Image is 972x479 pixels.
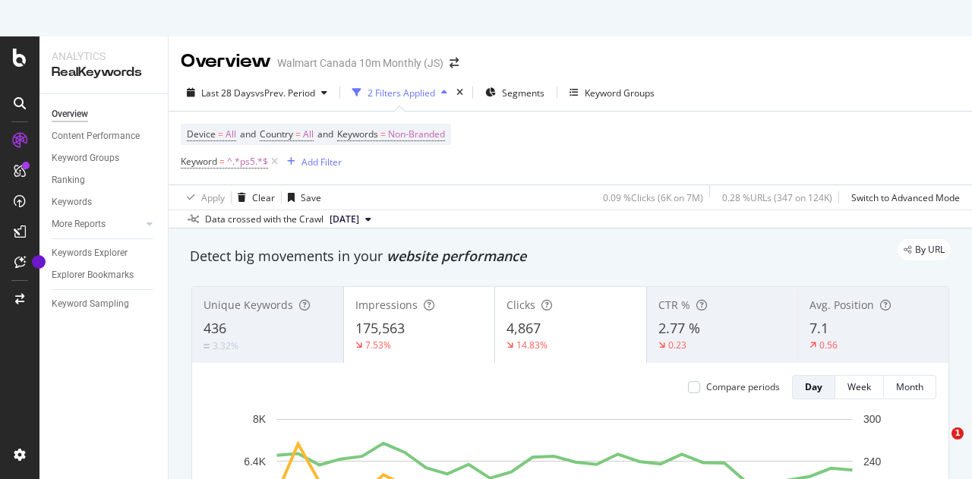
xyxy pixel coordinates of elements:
[845,185,960,210] button: Switch to Advanced Mode
[52,106,88,122] div: Overview
[281,153,342,171] button: Add Filter
[502,87,544,99] span: Segments
[181,185,225,210] button: Apply
[851,191,960,204] div: Switch to Advanced Mode
[722,191,832,204] div: 0.28 % URLs ( 347 on 124K )
[52,267,157,283] a: Explorer Bookmarks
[282,185,321,210] button: Save
[792,375,835,399] button: Day
[805,380,822,393] div: Day
[863,455,882,468] text: 240
[380,128,386,140] span: =
[323,210,377,228] button: [DATE]
[368,87,435,99] div: 2 Filters Applied
[52,128,140,144] div: Content Performance
[847,380,871,393] div: Week
[219,155,225,168] span: =
[809,319,828,337] span: 7.1
[201,191,225,204] div: Apply
[915,245,945,254] span: By URL
[516,339,548,351] div: 14.83%
[658,319,700,337] span: 2.77 %
[303,124,314,145] span: All
[658,298,690,312] span: CTR %
[346,80,453,105] button: 2 Filters Applied
[317,128,333,140] span: and
[218,128,223,140] span: =
[226,124,236,145] span: All
[603,191,703,204] div: 0.09 % Clicks ( 6K on 7M )
[232,185,275,210] button: Clear
[260,128,293,140] span: Country
[52,194,157,210] a: Keywords
[52,49,156,64] div: Analytics
[201,87,255,99] span: Last 28 Days
[951,427,964,440] span: 1
[884,375,936,399] button: Month
[32,255,46,269] div: Tooltip anchor
[52,216,142,232] a: More Reports
[450,58,459,68] div: arrow-right-arrow-left
[240,128,256,140] span: and
[388,124,445,145] span: Non-Branded
[204,298,293,312] span: Unique Keywords
[181,155,217,168] span: Keyword
[252,191,275,204] div: Clear
[585,87,655,99] div: Keyword Groups
[52,150,157,166] a: Keyword Groups
[204,344,210,348] img: Equal
[244,455,266,468] text: 6.4K
[255,87,315,99] span: vs Prev. Period
[301,156,342,169] div: Add Filter
[819,339,838,351] div: 0.56
[809,298,874,312] span: Avg. Position
[863,413,882,425] text: 300
[181,49,271,74] div: Overview
[52,296,129,312] div: Keyword Sampling
[507,319,541,337] span: 4,867
[52,267,134,283] div: Explorer Bookmarks
[835,375,884,399] button: Week
[52,106,157,122] a: Overview
[181,80,333,105] button: Last 28 DaysvsPrev. Period
[355,298,418,312] span: Impressions
[205,213,323,226] div: Data crossed with the Crawl
[52,128,157,144] a: Content Performance
[52,172,85,188] div: Ranking
[52,194,92,210] div: Keywords
[898,239,951,260] div: legacy label
[706,380,780,393] div: Compare periods
[204,319,226,337] span: 436
[507,298,535,312] span: Clicks
[52,245,157,261] a: Keywords Explorer
[295,128,301,140] span: =
[479,80,551,105] button: Segments
[365,339,391,351] div: 7.53%
[187,128,216,140] span: Device
[253,413,267,425] text: 8K
[52,216,106,232] div: More Reports
[52,296,157,312] a: Keyword Sampling
[896,380,923,393] div: Month
[668,339,686,351] div: 0.23
[920,427,957,464] iframe: Intercom live chat
[52,64,156,81] div: RealKeywords
[563,80,661,105] button: Keyword Groups
[337,128,378,140] span: Keywords
[277,55,443,71] div: Walmart Canada 10m Monthly (JS)
[453,85,466,100] div: times
[52,245,128,261] div: Keywords Explorer
[52,150,119,166] div: Keyword Groups
[355,319,405,337] span: 175,563
[301,191,321,204] div: Save
[213,339,238,352] div: 3.32%
[330,213,359,226] span: 2025 Aug. 15th
[52,172,157,188] a: Ranking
